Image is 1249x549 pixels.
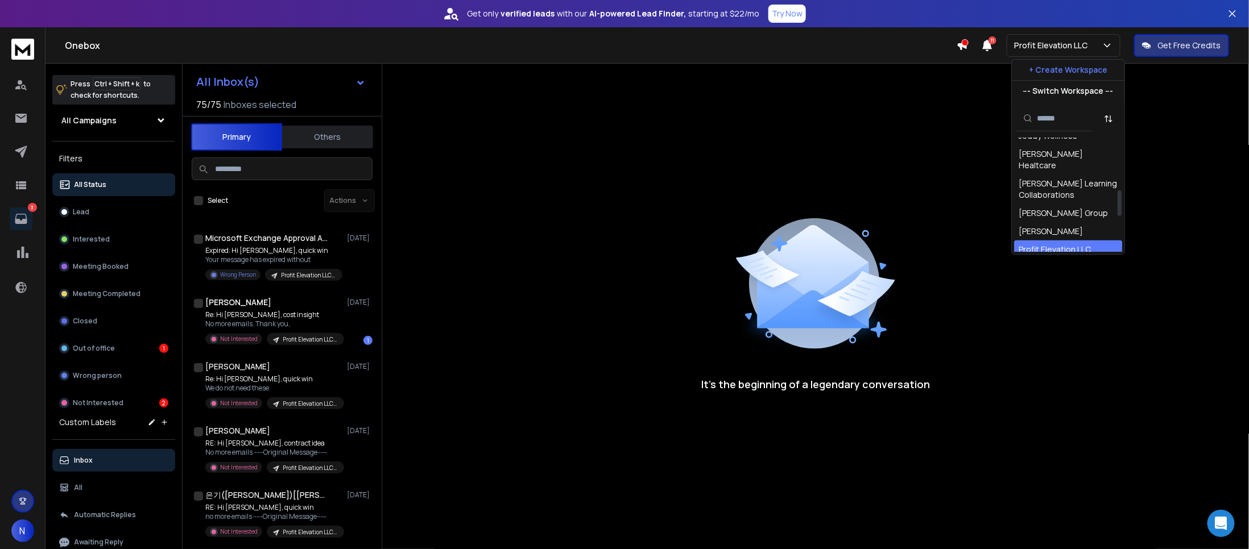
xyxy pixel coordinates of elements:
p: It’s the beginning of a legendary conversation [701,376,930,392]
button: Inbox [52,449,175,472]
p: [DATE] [347,490,373,500]
p: Automatic Replies [74,510,136,519]
div: [PERSON_NAME] Learning Collaborations [1019,178,1118,201]
a: 3 [10,207,32,230]
button: Lead [52,201,175,223]
p: No more emails -----Original Message----- [205,448,342,457]
p: Inbox [74,456,93,465]
p: Meeting Booked [73,262,129,271]
p: --- Switch Workspace --- [1023,85,1114,97]
p: Awaiting Reply [74,538,123,547]
span: 75 / 75 [196,98,221,111]
button: N [11,519,34,542]
h1: [PERSON_NAME] [205,425,270,436]
p: Meeting Completed [73,289,140,298]
h1: [PERSON_NAME] [205,297,271,308]
div: 1 [159,344,168,353]
button: Automatic Replies [52,504,175,526]
p: Not Interested [220,527,258,536]
p: Profit Elevation LLC | [PERSON_NAME] 8.6k Trucking-Railroad-Transportation [283,335,337,344]
span: 11 [989,36,996,44]
button: Try Now [768,5,806,23]
p: Wrong Person [220,271,256,279]
div: [PERSON_NAME] Group [1019,207,1108,219]
button: Not Interested2 [52,392,175,414]
div: [PERSON_NAME] Healtcare [1019,148,1118,171]
h3: Filters [52,151,175,167]
p: Not Interested [73,398,123,407]
strong: verified leads [501,8,555,19]
button: Out of office1 [52,337,175,360]
button: + Create Workspace [1012,60,1124,80]
p: Profit Elevation LLC | [PERSON_NAME] 8.6k Trucking-Railroad-Transportation [283,528,337,536]
p: Not Interested [220,399,258,407]
div: 1 [363,336,373,345]
p: Profit Elevation LLC | [PERSON_NAME] 8.6k Trucking-Railroad-Transportation [283,464,337,472]
img: logo [11,39,34,60]
h1: Onebox [65,39,957,52]
p: [DATE] [347,298,373,307]
div: Profit Elevation LLC [1019,244,1091,255]
p: Interested [73,235,110,244]
p: Expired: Hi [PERSON_NAME], quick win [205,246,342,255]
p: Not Interested [220,463,258,472]
p: Your message has expired without [205,255,342,264]
p: All [74,483,82,492]
button: Closed [52,310,175,332]
button: Get Free Credits [1134,34,1229,57]
button: All Inbox(s) [187,70,375,93]
button: Wrong person [52,364,175,387]
h3: Custom Labels [59,417,116,428]
p: no more emails -----Original Message----- [205,512,342,521]
p: Re: Hi [PERSON_NAME], quick win [205,375,342,384]
p: + Create Workspace [1029,64,1107,76]
button: Primary [191,123,282,151]
button: All Status [52,173,175,196]
button: Sort by Sort A-Z [1097,107,1120,130]
p: Not Interested [220,335,258,343]
h1: Microsoft Exchange Approval Assistant [205,232,330,244]
p: We do not need these [205,384,342,393]
h1: [PERSON_NAME] [205,361,270,372]
button: All [52,476,175,499]
p: Closed [73,317,97,326]
p: Re: Hi [PERSON_NAME], cost insight [205,310,342,319]
button: Interested [52,228,175,251]
p: Profit Elevation LLC [1014,40,1092,51]
p: Profit Elevation LLC | [PERSON_NAME] 8.6k Trucking-Railroad-Transportation [281,271,336,280]
button: All Campaigns [52,109,175,132]
p: Wrong person [73,371,122,380]
span: Ctrl + Shift + k [93,77,141,90]
p: Lead [73,207,89,217]
p: Get only with our starting at $22/mo [467,8,759,19]
strong: AI-powered Lead Finder, [589,8,686,19]
button: Meeting Completed [52,282,175,305]
p: Get Free Credits [1158,40,1221,51]
p: [DATE] [347,234,373,243]
h3: Inboxes selected [224,98,296,111]
p: 3 [28,203,37,212]
div: Open Intercom Messenger [1207,510,1235,537]
p: RE: Hi [PERSON_NAME], quick win [205,503,342,512]
p: Out of office [73,344,115,353]
h1: All Inbox(s) [196,76,259,88]
p: Profit Elevation LLC | [PERSON_NAME] 8.6k Trucking-Railroad-Transportation [283,400,337,408]
p: No more emails. Thank you, [205,319,342,328]
button: Meeting Booked [52,255,175,278]
p: [DATE] [347,426,373,435]
div: 2 [159,398,168,407]
h1: 은기([PERSON_NAME])[[PERSON_NAME]] [205,489,330,501]
div: [PERSON_NAME] [1019,226,1083,237]
label: Select [208,196,228,205]
p: RE: Hi [PERSON_NAME], contract idea [205,439,342,448]
p: Try Now [772,8,803,19]
p: Press to check for shortcuts. [71,78,151,101]
p: [DATE] [347,362,373,371]
h1: All Campaigns [61,115,117,126]
p: All Status [74,180,106,189]
button: Others [282,124,373,149]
